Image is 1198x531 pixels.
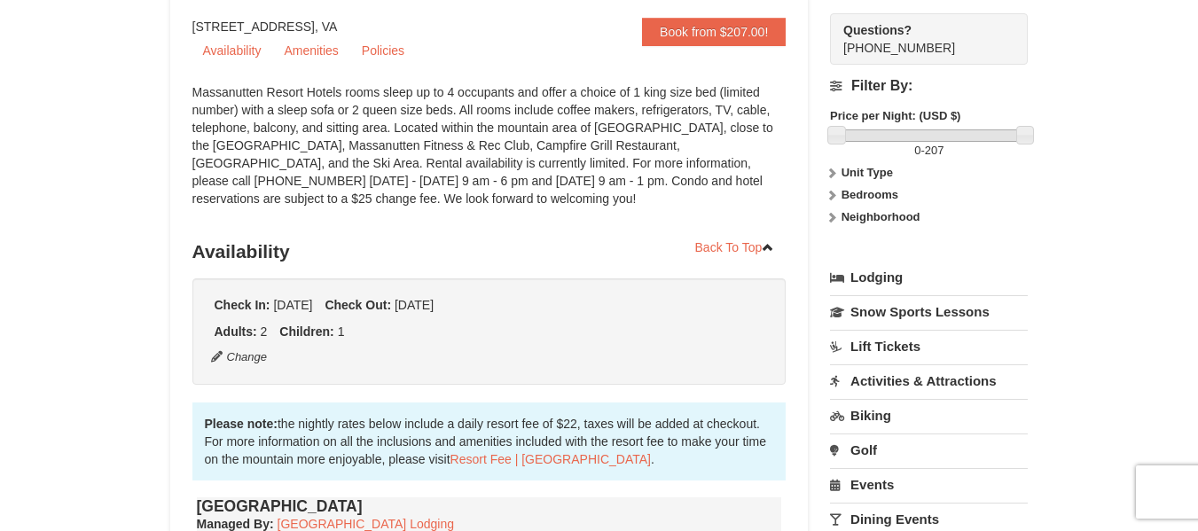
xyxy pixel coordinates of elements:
span: 207 [925,144,944,157]
a: Lodging [830,262,1028,293]
a: Back To Top [684,234,787,261]
div: the nightly rates below include a daily resort fee of $22, taxes will be added at checkout. For m... [192,402,787,480]
a: Amenities [273,37,348,64]
span: 1 [338,324,345,339]
strong: Bedrooms [842,188,898,201]
label: - [830,142,1028,160]
span: Managed By [197,517,270,531]
a: Snow Sports Lessons [830,295,1028,328]
span: [DATE] [395,298,434,312]
strong: Questions? [843,23,912,37]
strong: Please note: [205,417,278,431]
a: Book from $207.00! [642,18,786,46]
h4: Filter By: [830,78,1028,94]
strong: Children: [279,324,333,339]
a: [GEOGRAPHIC_DATA] Lodging [278,517,454,531]
a: Golf [830,433,1028,466]
h4: [GEOGRAPHIC_DATA] [197,497,782,515]
span: [DATE] [273,298,312,312]
strong: Unit Type [842,166,893,179]
h3: Availability [192,234,787,269]
a: Policies [351,37,415,64]
a: Activities & Attractions [830,364,1028,397]
span: 0 [914,144,920,157]
a: Resort Fee | [GEOGRAPHIC_DATA] [450,452,651,466]
a: Events [830,468,1028,501]
strong: Price per Night: (USD $) [830,109,960,122]
a: Biking [830,399,1028,432]
a: Availability [192,37,272,64]
span: 2 [261,324,268,339]
strong: Check In: [215,298,270,312]
a: Lift Tickets [830,330,1028,363]
strong: Neighborhood [842,210,920,223]
strong: : [197,517,274,531]
div: Massanutten Resort Hotels rooms sleep up to 4 occupants and offer a choice of 1 king size bed (li... [192,83,787,225]
button: Change [210,347,269,367]
strong: Adults: [215,324,257,339]
strong: Check Out: [325,298,391,312]
span: [PHONE_NUMBER] [843,21,996,55]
